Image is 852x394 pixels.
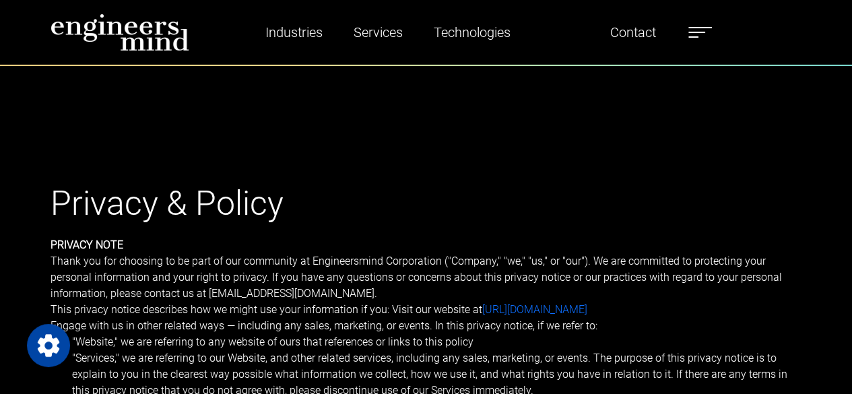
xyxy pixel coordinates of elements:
[428,17,516,48] a: Technologies
[51,302,802,318] p: This privacy notice describes how we might use your information if you: Visit our website at
[51,318,802,334] p: Engage with us in other related ways ― including any sales, marketing, or events. In this privacy...
[51,119,802,224] h1: Privacy & Policy
[605,17,661,48] a: Contact
[51,253,802,302] p: Thank you for choosing to be part of our community at Engineersmind Corporation ("Company," "we,"...
[348,17,408,48] a: Services
[482,303,587,316] a: [URL][DOMAIN_NAME]
[51,13,189,51] img: logo
[51,238,123,251] b: PRIVACY NOTE
[260,17,328,48] a: Industries
[72,334,802,350] li: "Website," we are referring to any website of ours that references or links to this policy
